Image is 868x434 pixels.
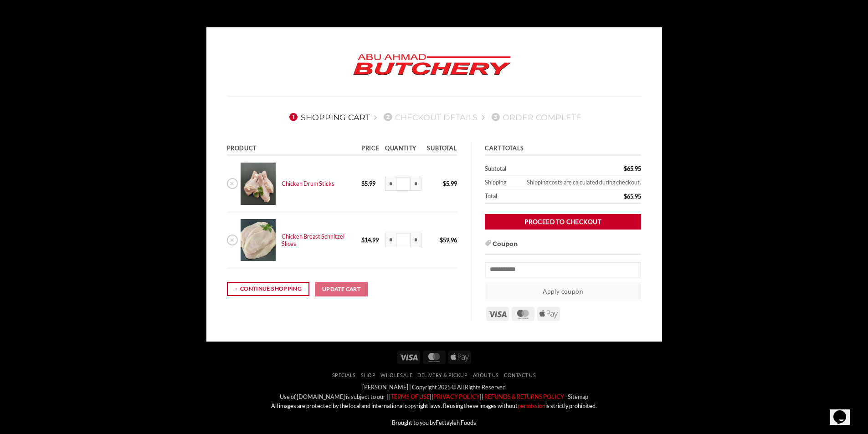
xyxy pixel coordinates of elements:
[315,282,368,296] button: Update cart
[213,418,655,427] p: Brought to you by
[385,177,396,191] input: Reduce quantity of Chicken Drum Sticks
[504,372,536,378] a: Contact Us
[440,236,457,244] bdi: 59.96
[391,393,430,400] font: TERMS OF USE
[241,219,276,261] img: Cart
[361,236,379,244] bdi: 14.99
[411,177,421,191] input: Increase quantity of Chicken Drum Sticks
[830,398,859,425] iframe: chat widget
[396,177,411,191] input: Product quantity
[485,143,641,156] th: Cart totals
[385,233,396,247] input: Reduce quantity of Chicken Breast Schnitzel Slices
[227,235,238,245] a: Remove Chicken Breast Schnitzel Slices from cart
[485,240,641,255] h3: Coupon
[424,143,457,156] th: Subtotal
[417,372,467,378] a: Delivery & Pickup
[485,284,641,300] button: Apply coupon
[485,214,641,230] a: Proceed to checkout
[384,113,392,121] span: 2
[436,419,476,426] a: Fettayleh Foods
[485,189,570,204] th: Total
[241,163,276,205] img: Cart
[485,162,570,176] th: Subtotal
[568,393,588,400] a: Sitemap
[227,143,359,156] th: Product
[624,165,641,172] bdi: 65.95
[227,105,642,129] nav: Checkout steps
[345,48,519,82] img: Abu Ahmad Butchery
[234,284,240,293] span: ←
[289,113,298,121] span: 1
[624,165,627,172] span: $
[484,393,564,400] font: REFUNDS & RETURNS POLICY
[440,236,443,244] span: $
[287,112,370,122] a: 1Shopping Cart
[213,401,655,410] p: All images are protected by the local and international copyright laws. Reusing these images with...
[443,180,457,187] bdi: 5.99
[396,233,411,247] input: Product quantity
[518,402,545,409] a: permission
[624,193,627,200] span: $
[382,143,424,156] th: Quantity
[396,349,473,364] div: Payment icons
[411,233,421,247] input: Increase quantity of Chicken Breast Schnitzel Slices
[361,180,365,187] span: $
[624,193,641,200] bdi: 65.95
[227,178,238,189] a: Remove Chicken Drum Sticks from cart
[361,236,365,244] span: $
[512,176,641,189] td: Shipping costs are calculated during checkout.
[390,393,430,400] a: TERMS OF USE
[380,372,412,378] a: Wholesale
[361,372,375,378] a: SHOP
[433,393,480,400] a: PRIVACY POLICY
[443,180,446,187] span: $
[485,176,512,189] th: Shipping
[565,393,567,400] a: -
[282,233,344,247] a: Chicken Breast Schnitzel Slices
[227,282,309,296] a: Continue shopping
[483,393,564,400] a: REFUNDS & RETURNS POLICY
[332,372,356,378] a: Specials
[359,143,382,156] th: Price
[361,180,375,187] bdi: 5.99
[473,372,499,378] a: About Us
[381,112,478,122] a: 2Checkout details
[282,180,334,187] a: Chicken Drum Sticks
[485,306,561,321] div: Payment icons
